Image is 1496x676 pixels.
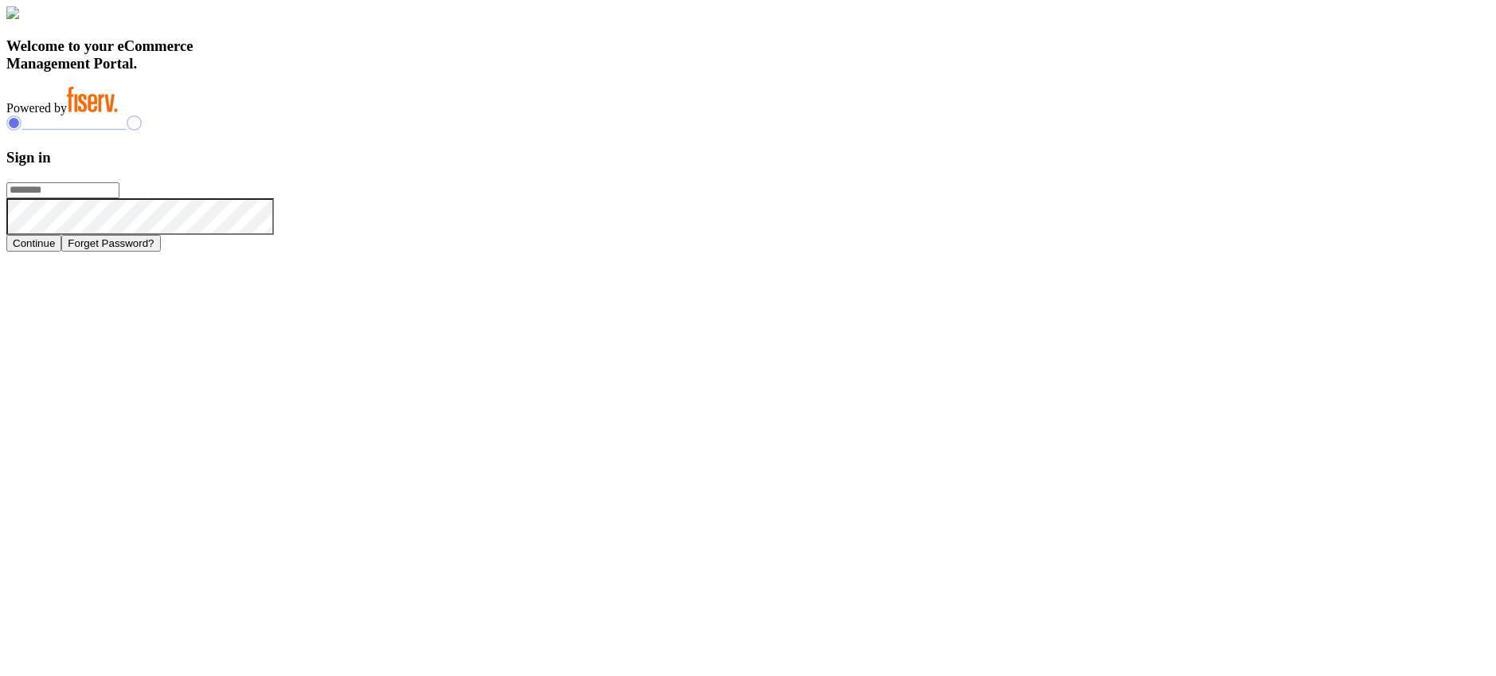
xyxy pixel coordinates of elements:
[6,235,61,252] button: Continue
[6,101,67,115] span: Powered by
[61,235,160,252] button: Forget Password?
[6,37,1490,72] h3: Welcome to your eCommerce Management Portal.
[6,149,1490,166] h3: Sign in
[6,6,19,19] img: card_Illustration.svg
